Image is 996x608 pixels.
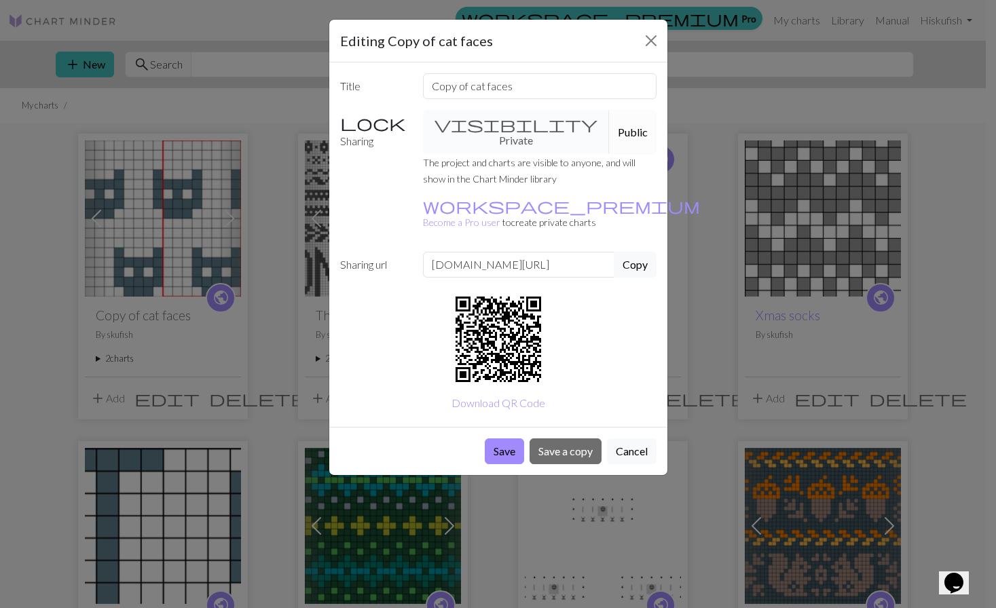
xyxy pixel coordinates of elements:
label: Sharing url [332,252,416,278]
a: Become a Pro user [423,200,700,228]
button: Save [485,438,524,464]
label: Sharing [332,110,416,154]
button: Close [640,30,662,52]
iframe: chat widget [939,554,982,594]
label: Title [332,73,416,99]
button: Cancel [607,438,657,464]
small: to create private charts [423,200,700,228]
small: The project and charts are visible to anyone, and will show in the Chart Minder library [423,157,635,185]
button: Save a copy [530,438,602,464]
button: Download QR Code [443,390,554,416]
button: Copy [614,252,657,278]
h5: Editing Copy of cat faces [340,31,493,51]
button: Public [609,110,657,154]
span: workspace_premium [423,196,700,215]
